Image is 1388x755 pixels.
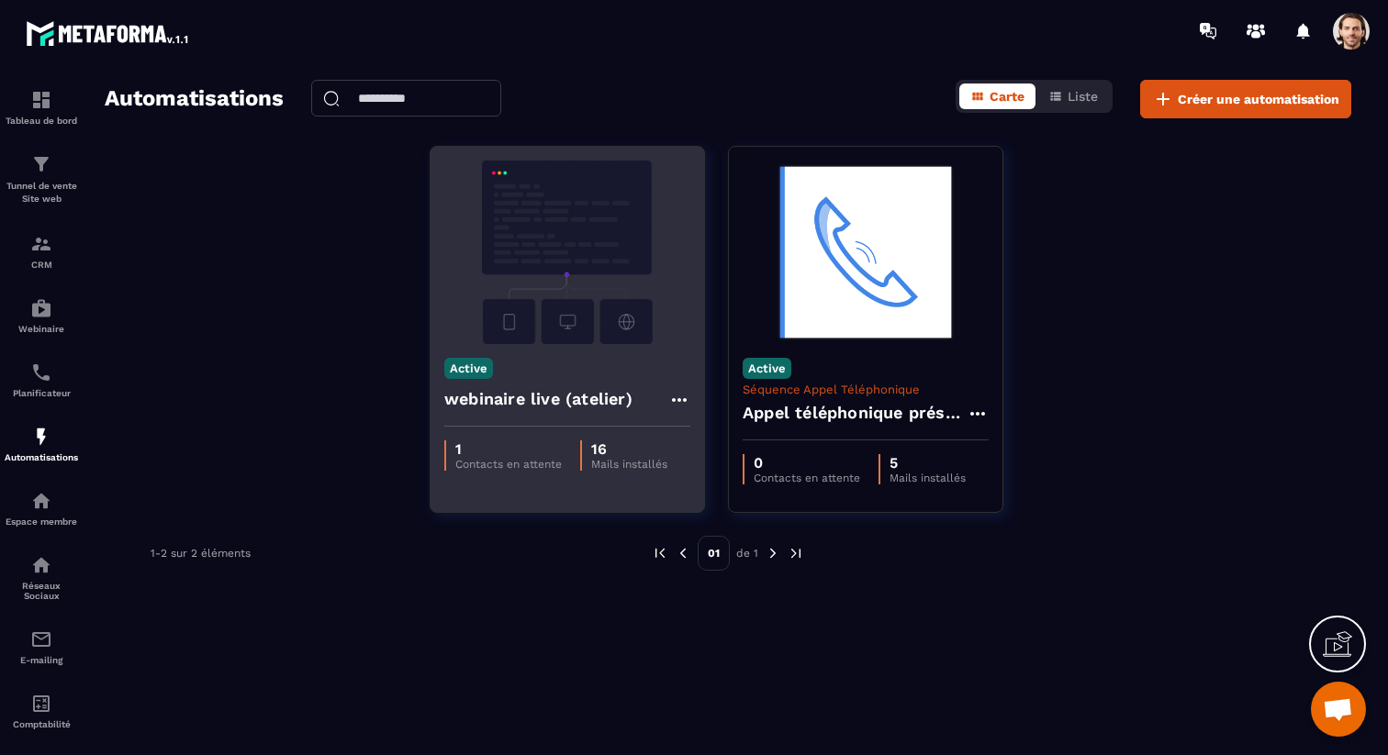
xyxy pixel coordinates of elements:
[5,348,78,412] a: schedulerschedulerPlanificateur
[675,545,691,561] img: prev
[5,116,78,126] p: Tableau de bord
[5,219,78,283] a: formationformationCRM
[455,440,562,458] p: 1
[1140,80,1351,118] button: Créer une automatisation
[5,719,78,729] p: Comptabilité
[30,490,52,512] img: automations
[30,153,52,175] img: formation
[1037,83,1109,109] button: Liste
[5,476,78,540] a: automationsautomationsEspace membre
[591,458,667,471] p: Mails installés
[151,547,251,560] p: 1-2 sur 2 éléments
[5,679,78,743] a: accountantaccountantComptabilité
[990,89,1024,104] span: Carte
[5,412,78,476] a: automationsautomationsAutomatisations
[5,516,78,527] p: Espace membre
[890,472,966,484] p: Mails installés
[5,655,78,665] p: E-mailing
[1068,89,1098,104] span: Liste
[30,554,52,576] img: social-network
[1178,90,1339,108] span: Créer une automatisation
[5,452,78,462] p: Automatisations
[5,260,78,270] p: CRM
[788,545,804,561] img: next
[5,139,78,219] a: formationformationTunnel de vente Site web
[959,83,1035,109] button: Carte
[1311,682,1366,737] a: Ouvrir le chat
[455,458,562,471] p: Contacts en attente
[105,80,284,118] h2: Automatisations
[30,361,52,383] img: scheduler
[5,324,78,334] p: Webinaire
[743,161,989,344] img: automation-background
[5,75,78,139] a: formationformationTableau de bord
[743,383,989,396] p: Séquence Appel Téléphonique
[743,400,967,426] h4: Appel téléphonique présence
[5,283,78,348] a: automationsautomationsWebinaire
[754,472,860,484] p: Contacts en attente
[444,386,632,412] h4: webinaire live (atelier)
[30,426,52,448] img: automations
[736,546,758,561] p: de 1
[30,233,52,255] img: formation
[444,358,493,379] p: Active
[591,440,667,458] p: 16
[5,388,78,398] p: Planificateur
[754,454,860,472] p: 0
[652,545,668,561] img: prev
[5,615,78,679] a: emailemailE-mailing
[5,180,78,205] p: Tunnel de vente Site web
[30,628,52,650] img: email
[5,540,78,615] a: social-networksocial-networkRéseaux Sociaux
[26,17,191,50] img: logo
[5,581,78,601] p: Réseaux Sociaux
[30,297,52,319] img: automations
[30,89,52,111] img: formation
[743,358,791,379] p: Active
[444,161,690,344] img: automation-background
[30,693,52,715] img: accountant
[698,536,730,571] p: 01
[890,454,966,472] p: 5
[765,545,781,561] img: next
